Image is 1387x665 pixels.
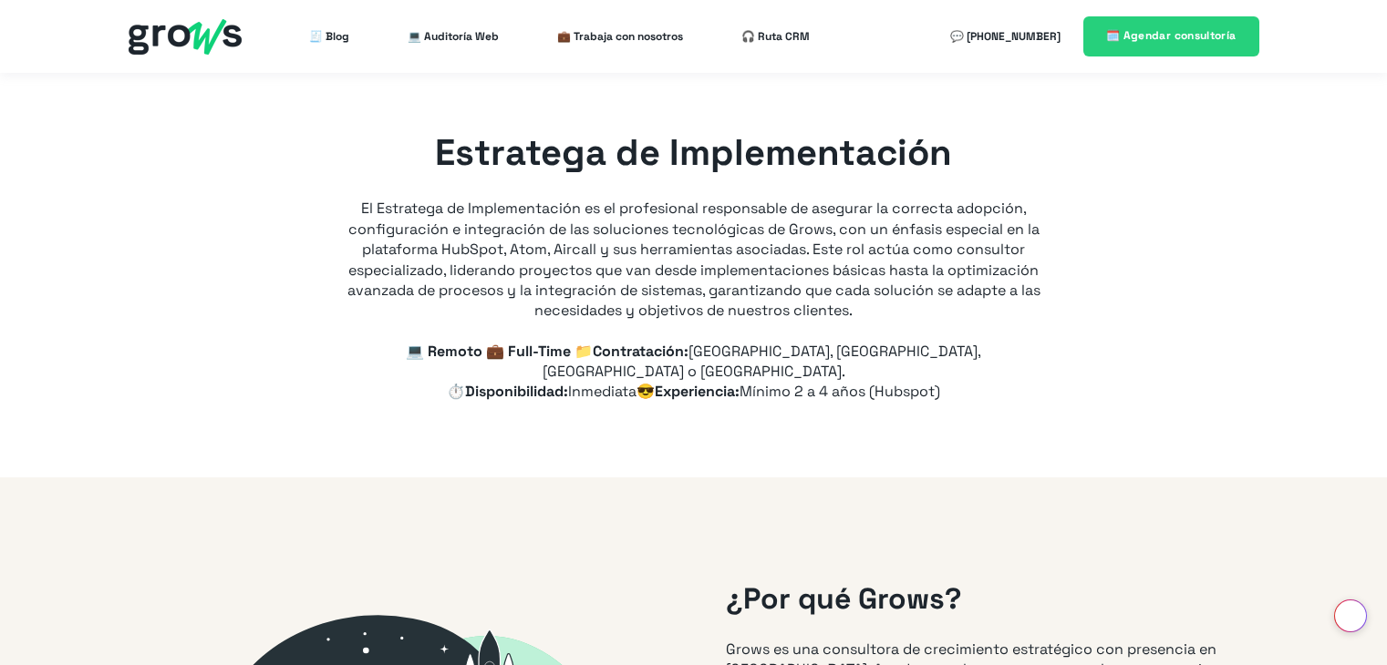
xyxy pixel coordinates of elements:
[741,18,810,55] a: 🎧 Ruta CRM
[557,18,683,55] a: 💼 Trabaja con nosotros
[129,19,242,55] img: grows - hubspot
[347,128,1040,179] h1: Estratega de Implementación
[347,128,1040,322] div: El Estratega de Implementación es el profesional responsable de asegurar la correcta adopción, co...
[1083,16,1259,56] a: 🗓️ Agendar consultoría
[309,18,349,55] a: 🧾 Blog
[347,342,1040,402] p: 💻 Remoto 💼 Full-Time 📁Contratación: ⏱️Disponibilidad: 😎Experiencia:
[1106,28,1237,43] span: 🗓️ Agendar consultoría
[408,18,499,55] a: 💻 Auditoría Web
[568,382,637,401] span: Inmediata
[740,382,940,401] span: Mínimo 2 a 4 años (Hubspot)
[543,342,982,381] span: [GEOGRAPHIC_DATA], [GEOGRAPHIC_DATA], [GEOGRAPHIC_DATA] o [GEOGRAPHIC_DATA].
[950,18,1061,55] a: 💬 [PHONE_NUMBER]
[726,578,1240,619] h2: ¿Por qué Grows?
